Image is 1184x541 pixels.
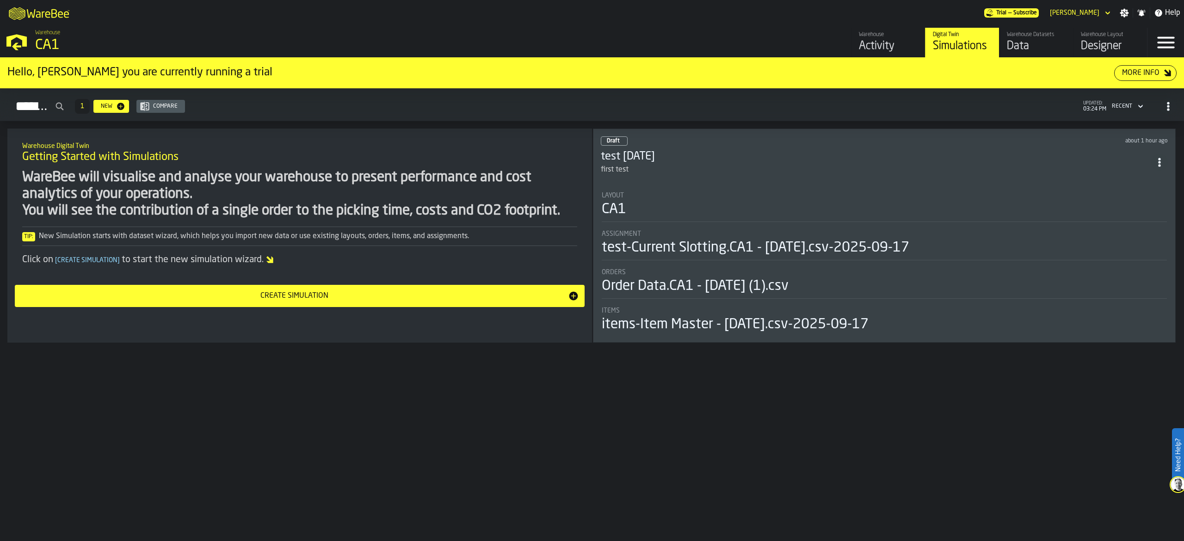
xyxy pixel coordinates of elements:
[602,307,620,314] span: Items
[984,8,1039,18] div: Menu Subscription
[1073,28,1147,57] a: link-to-/wh/i/76e2a128-1b54-4d66-80d4-05ae4c277723/designer
[602,307,1167,333] div: stat-Items
[1046,7,1112,18] div: DropdownMenuValue-Jasmine Lim
[602,192,1167,199] div: Title
[7,129,592,343] div: ItemListCard-
[1150,7,1184,18] label: button-toggle-Help
[1013,10,1037,16] span: Subscribe
[22,232,35,241] span: Tip:
[136,100,185,113] button: button-Compare
[22,231,577,242] div: New Simulation starts with dataset wizard, which helps you import new data or use existing layout...
[859,39,918,54] div: Activity
[601,149,1151,164] h3: test [DATE]
[602,201,626,218] div: CA1
[1007,31,1066,38] div: Warehouse Datasets
[1173,429,1183,481] label: Need Help?
[1050,9,1099,17] div: DropdownMenuValue-Jasmine Lim
[933,39,992,54] div: Simulations
[602,278,789,295] div: Order Data.CA1 - [DATE] (1).csv
[1083,101,1106,106] span: updated:
[859,31,918,38] div: Warehouse
[602,192,1167,222] div: stat-Layout
[996,10,1006,16] span: Trial
[149,103,181,110] div: Compare
[7,65,1114,80] div: Hello, [PERSON_NAME] you are currently running a trial
[925,28,999,57] a: link-to-/wh/i/76e2a128-1b54-4d66-80d4-05ae4c277723/simulations
[601,149,1151,164] div: test 2025-09-16
[602,192,624,199] span: Layout
[1081,31,1140,38] div: Warehouse Layout
[22,141,577,150] h2: Sub Title
[601,164,1151,175] div: first test
[1112,103,1132,110] div: DropdownMenuValue-4
[933,31,992,38] div: Digital Twin
[602,230,641,238] span: Assignment
[602,269,1167,276] div: Title
[97,103,116,110] div: New
[1116,8,1133,18] label: button-toggle-Settings
[602,307,1167,314] div: Title
[601,183,1168,335] section: card-SimulationDashboardCard-draft
[15,136,585,169] div: title-Getting Started with Simulations
[117,257,120,264] span: ]
[999,28,1073,57] a: link-to-/wh/i/76e2a128-1b54-4d66-80d4-05ae4c277723/data
[22,169,577,219] div: WareBee will visualise and analyse your warehouse to present performance and cost analytics of yo...
[22,150,179,165] span: Getting Started with Simulations
[1108,101,1145,112] div: DropdownMenuValue-4
[1083,106,1106,112] span: 03:24 PM
[35,37,285,54] div: CA1
[601,164,629,175] div: first test
[607,138,620,144] span: Draft
[15,285,585,307] button: button-Create Simulation
[55,257,57,264] span: [
[1133,8,1150,18] label: button-toggle-Notifications
[602,230,1167,238] div: Title
[601,136,628,146] div: status-0 2
[1114,65,1177,81] button: button-More Info
[602,316,869,333] div: items-Item Master - [DATE].csv-2025-09-17
[1165,7,1180,18] span: Help
[71,99,93,114] div: ButtonLoadMore-Load More-Prev-First-Last
[984,8,1039,18] a: link-to-/wh/i/76e2a128-1b54-4d66-80d4-05ae4c277723/pricing/
[35,30,60,36] span: Warehouse
[1008,10,1011,16] span: —
[22,253,577,266] div: Click on to start the new simulation wizard.
[851,28,925,57] a: link-to-/wh/i/76e2a128-1b54-4d66-80d4-05ae4c277723/feed/
[80,103,84,110] span: 1
[602,230,1167,260] div: stat-Assignment
[602,269,1167,299] div: stat-Orders
[93,100,129,113] button: button-New
[602,240,909,256] div: test-Current Slotting.CA1 - [DATE].csv-2025-09-17
[1147,28,1184,57] label: button-toggle-Menu
[53,257,122,264] span: Create Simulation
[899,138,1168,144] div: Updated: 9/17/2025, 2:27:25 PM Created: 9/16/2025, 2:46:11 PM
[1007,39,1066,54] div: Data
[20,290,568,301] div: Create Simulation
[1118,68,1163,79] div: More Info
[1081,39,1140,54] div: Designer
[602,269,626,276] span: Orders
[593,129,1176,343] div: ItemListCard-DashboardItemContainer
